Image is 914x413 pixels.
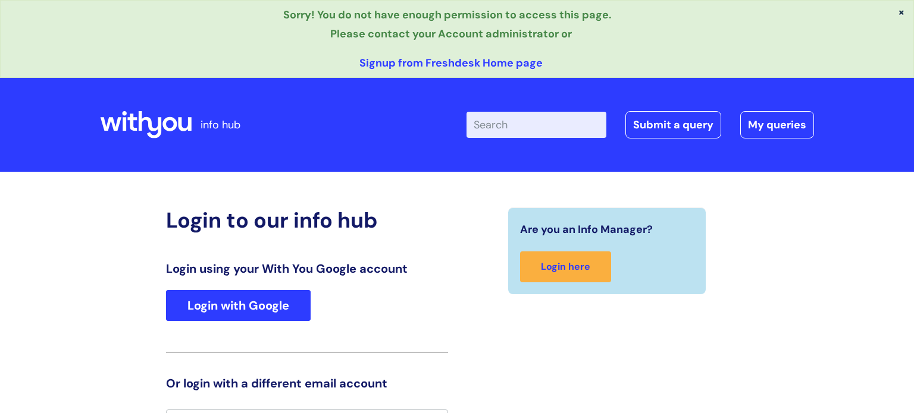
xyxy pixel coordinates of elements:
[898,7,905,17] button: ×
[740,111,814,138] a: My queries
[166,207,448,233] h2: Login to our info hub
[9,5,893,44] p: Sorry! You do not have enough permission to access this page. Please contact your Account adminis...
[467,112,606,138] input: Search
[201,115,240,134] p: info hub
[520,220,653,239] span: Are you an Info Manager?
[166,376,448,390] h3: Or login with a different email account
[166,261,448,276] h3: Login using your With You Google account
[520,251,611,283] a: Login here
[625,111,721,138] a: Submit a query
[166,290,311,321] a: Login with Google
[359,56,543,70] a: Signup from Freshdesk Home page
